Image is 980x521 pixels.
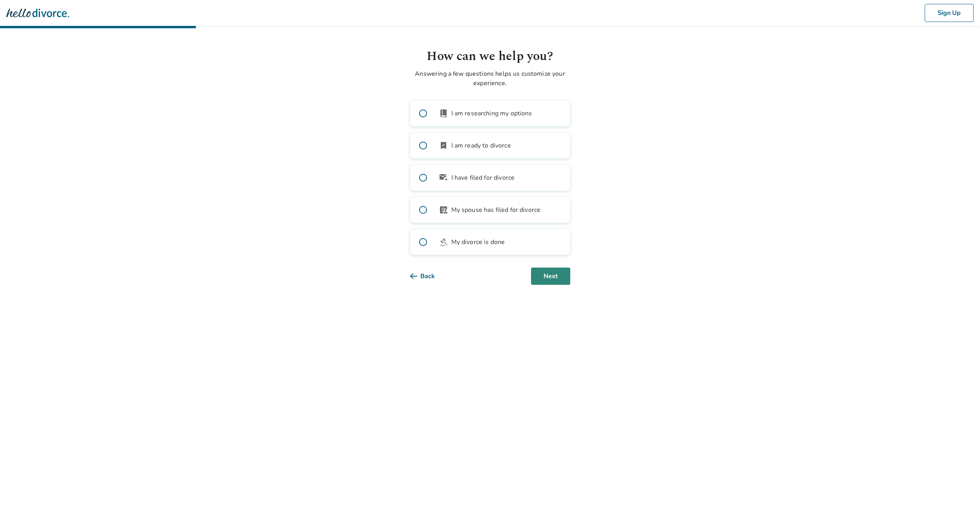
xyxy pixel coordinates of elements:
button: Back [410,268,447,285]
span: I am researching my options [451,109,532,118]
span: My divorce is done [451,237,505,247]
h1: How can we help you? [410,47,570,66]
span: My spouse has filed for divorce [451,205,541,215]
button: Sign Up [925,4,974,22]
span: I have filed for divorce [451,173,515,182]
p: Answering a few questions helps us customize your experience. [410,69,570,88]
span: article_person [439,205,448,215]
button: Next [531,268,570,285]
iframe: Chat Widget [941,483,980,521]
span: gavel [439,237,448,247]
span: I am ready to divorce [451,141,511,150]
span: bookmark_check [439,141,448,150]
span: outgoing_mail [439,173,448,182]
img: Hello Divorce Logo [6,5,69,21]
span: book_2 [439,109,448,118]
